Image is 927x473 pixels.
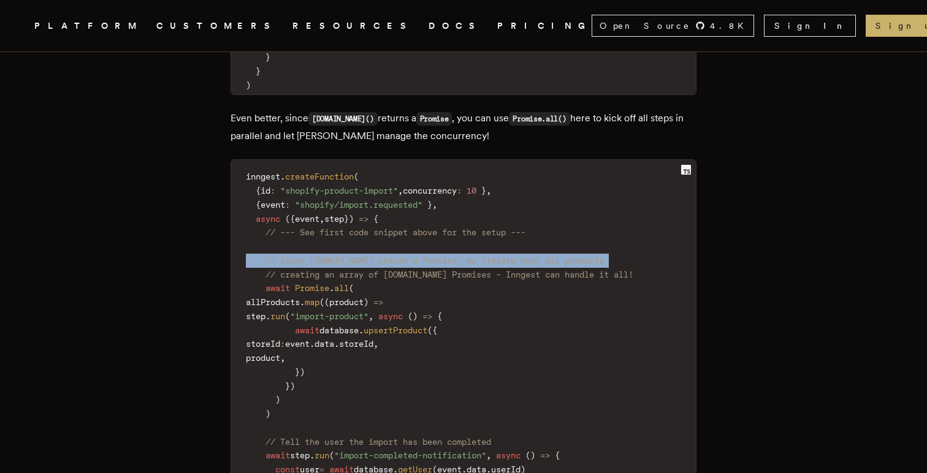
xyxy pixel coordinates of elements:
span: ) [290,381,295,391]
span: // Tell the user the import has been completed [265,437,491,447]
span: storeId [246,339,280,349]
span: , [432,200,437,210]
span: step [324,214,344,224]
span: ) [300,367,305,377]
span: : [285,200,290,210]
span: storeId [339,339,373,349]
span: createFunction [285,172,354,181]
span: product [329,297,364,307]
span: map [305,297,319,307]
code: Promise [416,112,452,126]
span: async [378,311,403,321]
span: ) [349,214,354,224]
code: [DOMAIN_NAME]() [308,112,378,126]
span: ( [285,311,290,321]
span: ( [324,297,329,307]
span: // creating an array of [DOMAIN_NAME] Promises - Inngest can handle it all! [265,270,633,279]
span: , [486,186,491,195]
span: . [310,450,315,460]
span: run [315,450,329,460]
span: await [295,325,319,335]
span: } [256,66,261,76]
span: => [359,214,368,224]
span: } [285,381,290,391]
span: } [265,52,270,62]
span: await [265,283,290,293]
span: ) [364,297,368,307]
span: async [496,450,521,460]
span: ( [329,450,334,460]
span: allProducts [246,297,300,307]
span: . [265,311,270,321]
a: CUSTOMERS [156,18,278,34]
span: id [261,186,270,195]
span: ( [408,311,413,321]
span: } [481,186,486,195]
span: { [555,450,560,460]
span: { [256,186,261,195]
span: "import-completed-notification" [334,450,486,460]
a: Sign In [764,15,856,37]
span: ( [285,214,290,224]
span: database [319,325,359,335]
span: ( [354,172,359,181]
span: ) [413,311,418,321]
span: , [280,353,285,363]
span: ) [530,450,535,460]
span: // Since [DOMAIN_NAME] return a Promise, we iterate over all products [265,255,604,265]
span: ) [246,80,251,90]
span: event [295,214,319,224]
span: : [270,186,275,195]
span: { [373,214,378,224]
span: { [256,200,261,210]
span: , [368,311,373,321]
span: => [422,311,432,321]
span: => [373,297,383,307]
span: run [270,311,285,321]
span: ( [427,325,432,335]
span: inngest [246,172,280,181]
a: PRICING [497,18,592,34]
span: ( [319,297,324,307]
span: . [334,339,339,349]
span: 4.8 K [710,20,751,32]
span: await [265,450,290,460]
span: . [359,325,364,335]
span: concurrency [403,186,457,195]
span: , [373,339,378,349]
span: . [280,172,285,181]
span: => [540,450,550,460]
span: . [329,283,334,293]
span: step [290,450,310,460]
span: : [280,339,285,349]
span: ( [349,283,354,293]
button: PLATFORM [34,18,142,34]
span: "shopify-product-import" [280,186,398,195]
code: Promise.all() [509,112,570,126]
span: event [261,200,285,210]
span: { [437,311,442,321]
span: . [300,297,305,307]
span: , [486,450,491,460]
span: ( [525,450,530,460]
span: } [427,200,432,210]
span: } [295,367,300,377]
a: DOCS [429,18,483,34]
span: // --- See first code snippet above for the setup --- [265,227,525,237]
span: , [319,214,324,224]
span: : [457,186,462,195]
span: { [432,325,437,335]
span: } [344,214,349,224]
span: async [256,214,280,224]
button: RESOURCES [292,18,414,34]
span: . [310,339,315,349]
span: event [285,339,310,349]
span: , [398,186,403,195]
span: step [246,311,265,321]
span: { [290,214,295,224]
span: 10 [467,186,476,195]
span: product [246,353,280,363]
p: Even better, since returns a , you can use here to kick off all steps in parallel and let [PERSON... [231,110,696,145]
span: "shopify/import.requested" [295,200,422,210]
